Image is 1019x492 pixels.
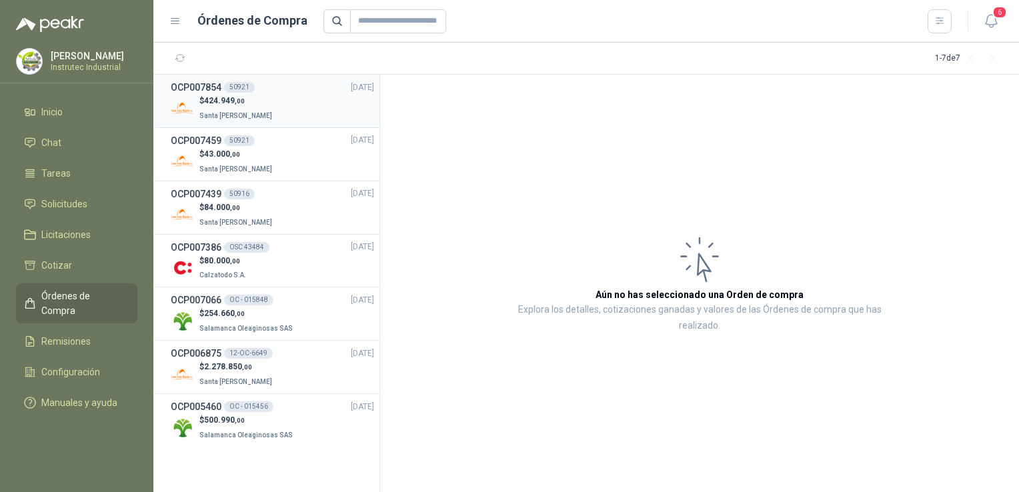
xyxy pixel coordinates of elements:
[224,295,273,305] div: OC - 015848
[199,201,275,214] p: $
[199,255,249,267] p: $
[199,112,272,119] span: Santa [PERSON_NAME]
[51,63,134,71] p: Instrutec Industrial
[992,6,1007,19] span: 6
[51,51,134,61] p: [PERSON_NAME]
[199,414,295,427] p: $
[351,81,374,94] span: [DATE]
[41,258,72,273] span: Cotizar
[230,257,240,265] span: ,00
[16,390,137,415] a: Manuales y ayuda
[171,256,194,279] img: Company Logo
[171,240,221,255] h3: OCP007386
[199,431,293,439] span: Salamanca Oleaginosas SAS
[235,97,245,105] span: ,00
[204,309,245,318] span: 254.660
[41,334,91,349] span: Remisiones
[171,293,374,335] a: OCP007066OC - 015848[DATE] Company Logo$254.660,00Salamanca Oleaginosas SAS
[199,325,293,332] span: Salamanca Oleaginosas SAS
[41,135,61,150] span: Chat
[224,401,273,412] div: OC - 015456
[204,415,245,425] span: 500.990
[171,293,221,307] h3: OCP007066
[41,289,125,318] span: Órdenes de Compra
[596,287,804,302] h3: Aún no has seleccionado una Orden de compra
[171,416,194,439] img: Company Logo
[197,11,307,30] h1: Órdenes de Compra
[171,150,194,173] img: Company Logo
[351,187,374,200] span: [DATE]
[204,96,245,105] span: 424.949
[171,363,194,386] img: Company Logo
[171,187,221,201] h3: OCP007439
[16,130,137,155] a: Chat
[199,271,246,279] span: Calzatodo S.A.
[235,417,245,424] span: ,00
[171,133,374,175] a: OCP00745950921[DATE] Company Logo$43.000,00Santa [PERSON_NAME]
[16,359,137,385] a: Configuración
[230,204,240,211] span: ,00
[171,80,374,122] a: OCP00785450921[DATE] Company Logo$424.949,00Santa [PERSON_NAME]
[935,48,1003,69] div: 1 - 7 de 7
[41,227,91,242] span: Licitaciones
[41,395,117,410] span: Manuales y ayuda
[16,16,84,32] img: Logo peakr
[199,219,272,226] span: Santa [PERSON_NAME]
[351,134,374,147] span: [DATE]
[204,149,240,159] span: 43.000
[351,401,374,413] span: [DATE]
[41,365,100,379] span: Configuración
[242,363,252,371] span: ,00
[224,82,255,93] div: 50921
[16,161,137,186] a: Tareas
[224,189,255,199] div: 50916
[204,203,240,212] span: 84.000
[351,241,374,253] span: [DATE]
[351,294,374,307] span: [DATE]
[171,346,221,361] h3: OCP006875
[171,309,194,333] img: Company Logo
[16,99,137,125] a: Inicio
[199,378,272,385] span: Santa [PERSON_NAME]
[171,133,221,148] h3: OCP007459
[171,97,194,120] img: Company Logo
[979,9,1003,33] button: 6
[171,346,374,388] a: OCP00687512-OC-6649[DATE] Company Logo$2.278.850,00Santa [PERSON_NAME]
[41,166,71,181] span: Tareas
[41,105,63,119] span: Inicio
[199,361,275,373] p: $
[224,242,269,253] div: OSC 43484
[235,310,245,317] span: ,00
[204,256,240,265] span: 80.000
[351,347,374,360] span: [DATE]
[199,95,275,107] p: $
[199,165,272,173] span: Santa [PERSON_NAME]
[41,197,87,211] span: Solicitudes
[204,362,252,371] span: 2.278.850
[16,283,137,323] a: Órdenes de Compra
[199,148,275,161] p: $
[16,222,137,247] a: Licitaciones
[199,307,295,320] p: $
[171,399,374,441] a: OCP005460OC - 015456[DATE] Company Logo$500.990,00Salamanca Oleaginosas SAS
[171,399,221,414] h3: OCP005460
[224,348,273,359] div: 12-OC-6649
[224,135,255,146] div: 50921
[171,203,194,227] img: Company Logo
[171,187,374,229] a: OCP00743950916[DATE] Company Logo$84.000,00Santa [PERSON_NAME]
[171,80,221,95] h3: OCP007854
[230,151,240,158] span: ,00
[16,191,137,217] a: Solicitudes
[17,49,42,74] img: Company Logo
[16,329,137,354] a: Remisiones
[514,302,886,334] p: Explora los detalles, cotizaciones ganadas y valores de las Órdenes de compra que has realizado.
[171,240,374,282] a: OCP007386OSC 43484[DATE] Company Logo$80.000,00Calzatodo S.A.
[16,253,137,278] a: Cotizar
